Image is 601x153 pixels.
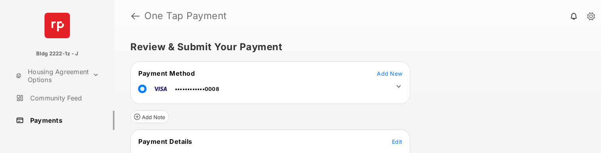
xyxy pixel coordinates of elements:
[13,88,114,108] a: Community Feed
[392,137,402,145] button: Edit
[144,11,227,21] strong: One Tap Payment
[392,138,402,145] span: Edit
[377,69,402,77] button: Add New
[13,111,114,130] a: Payments
[175,86,219,92] span: ••••••••••••0008
[13,133,89,152] a: Community
[45,13,70,38] img: svg+xml;base64,PHN2ZyB4bWxucz0iaHR0cDovL3d3dy53My5vcmcvMjAwMC9zdmciIHdpZHRoPSI2NCIgaGVpZ2h0PSI2NC...
[36,50,79,58] p: Bldg 2222-1z - J
[13,66,89,85] a: Housing Agreement Options
[130,110,169,123] button: Add Note
[138,69,195,77] span: Payment Method
[130,42,579,52] h5: Review & Submit Your Payment
[138,137,192,145] span: Payment Details
[377,70,402,77] span: Add New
